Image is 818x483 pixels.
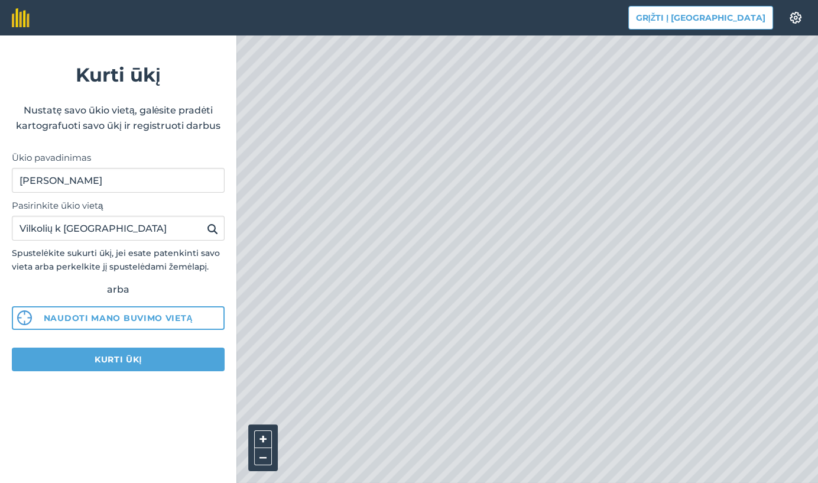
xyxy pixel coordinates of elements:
[12,60,225,90] h1: Kurti ūkį
[17,310,32,325] img: svg%3e
[788,12,803,24] img: Krumpliaračio piktograma
[12,8,30,27] img: lauko paraštė Logotipas
[12,306,225,330] button: Naudoti mano buvimo vietą
[12,168,225,193] input: Ūkio pavadinimas
[12,216,225,241] input: Įveskite savo ūkio adresą
[254,448,272,465] button: –
[44,313,193,323] font: Naudoti mano buvimo vietą
[12,348,225,371] button: Kurti ūkį
[628,6,773,30] button: Grįžti į [GEOGRAPHIC_DATA]
[12,103,225,133] p: Nustatę savo ūkio vietą, galėsite pradėti kartografuoti savo ūkį ir registruoti darbus
[254,430,272,448] button: +
[12,282,225,297] div: arba
[207,222,218,236] img: svg+xml;base64,PHN2ZyB4bWxucz0iaHR0cDovL3d3dy53My5vcmcvMjAwMC9zdmciIHdpZHRoPSIxOSIgaGVpZ2h0PSIyNC...
[12,247,225,273] p: Spustelėkite sukurti ūkį, jei esate patenkinti savo vieta arba perkelkite jį spustelėdami žemėlapį.
[12,199,225,213] label: Pasirinkite ūkio vietą
[12,151,225,165] label: Ūkio pavadinimas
